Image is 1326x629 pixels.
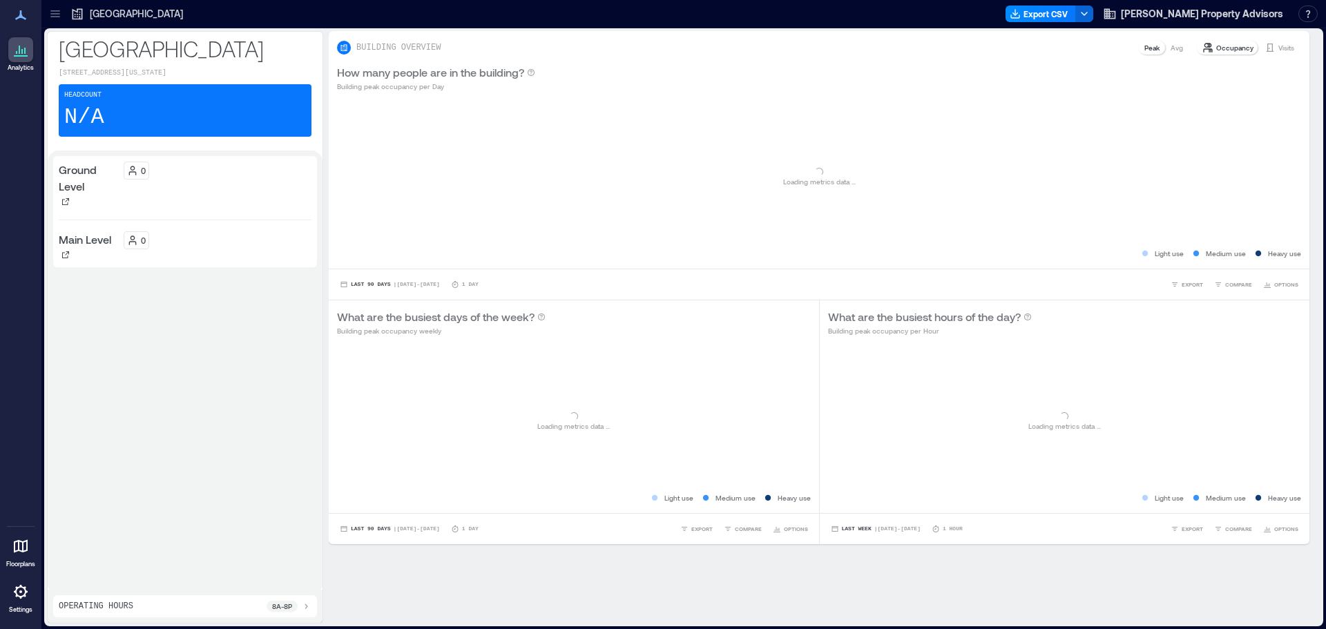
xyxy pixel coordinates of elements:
button: OPTIONS [1260,278,1301,291]
p: Medium use [715,492,756,503]
button: OPTIONS [1260,522,1301,536]
button: [PERSON_NAME] Property Advisors [1099,3,1287,25]
p: Headcount [64,90,102,101]
a: Settings [4,575,37,618]
p: 8a - 8p [272,601,292,612]
p: 1 Day [462,280,479,289]
span: EXPORT [691,525,713,533]
p: BUILDING OVERVIEW [356,42,441,53]
p: What are the busiest days of the week? [337,309,535,325]
button: OPTIONS [770,522,811,536]
span: COMPARE [1225,525,1252,533]
p: Medium use [1206,248,1246,259]
a: Floorplans [2,530,39,572]
button: Last Week |[DATE]-[DATE] [828,522,923,536]
span: OPTIONS [1274,280,1298,289]
p: Heavy use [1268,248,1301,259]
p: Analytics [8,64,34,72]
p: Loading metrics data ... [783,176,856,187]
button: Last 90 Days |[DATE]-[DATE] [337,278,443,291]
span: EXPORT [1182,525,1203,533]
span: [PERSON_NAME] Property Advisors [1121,7,1283,21]
span: OPTIONS [784,525,808,533]
p: Occupancy [1216,42,1253,53]
p: 1 Day [462,525,479,533]
button: EXPORT [1168,278,1206,291]
p: [GEOGRAPHIC_DATA] [90,7,183,21]
p: Medium use [1206,492,1246,503]
p: What are the busiest hours of the day? [828,309,1021,325]
p: [STREET_ADDRESS][US_STATE] [59,68,311,79]
button: COMPARE [1211,278,1255,291]
p: Floorplans [6,560,35,568]
p: How many people are in the building? [337,64,524,81]
span: COMPARE [735,525,762,533]
p: Operating Hours [59,601,133,612]
button: EXPORT [1168,522,1206,536]
p: Settings [9,606,32,614]
p: Heavy use [1268,492,1301,503]
p: N/A [64,104,104,131]
p: 0 [141,165,146,176]
span: COMPARE [1225,280,1252,289]
button: COMPARE [721,522,765,536]
p: Main Level [59,231,111,248]
a: Analytics [3,33,38,76]
p: Visits [1278,42,1294,53]
p: Building peak occupancy weekly [337,325,546,336]
p: Building peak occupancy per Day [337,81,535,92]
p: Peak [1144,42,1160,53]
p: [GEOGRAPHIC_DATA] [59,35,311,62]
p: Heavy use [778,492,811,503]
p: Light use [1155,248,1184,259]
p: Loading metrics data ... [537,420,610,432]
p: 1 Hour [943,525,963,533]
p: 0 [141,235,146,246]
button: Last 90 Days |[DATE]-[DATE] [337,522,443,536]
span: OPTIONS [1274,525,1298,533]
p: Light use [664,492,693,503]
span: EXPORT [1182,280,1203,289]
p: Ground Level [59,162,118,195]
p: Light use [1155,492,1184,503]
p: Avg [1171,42,1183,53]
p: Building peak occupancy per Hour [828,325,1032,336]
button: COMPARE [1211,522,1255,536]
p: Loading metrics data ... [1028,420,1101,432]
button: Export CSV [1006,6,1076,22]
button: EXPORT [678,522,715,536]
